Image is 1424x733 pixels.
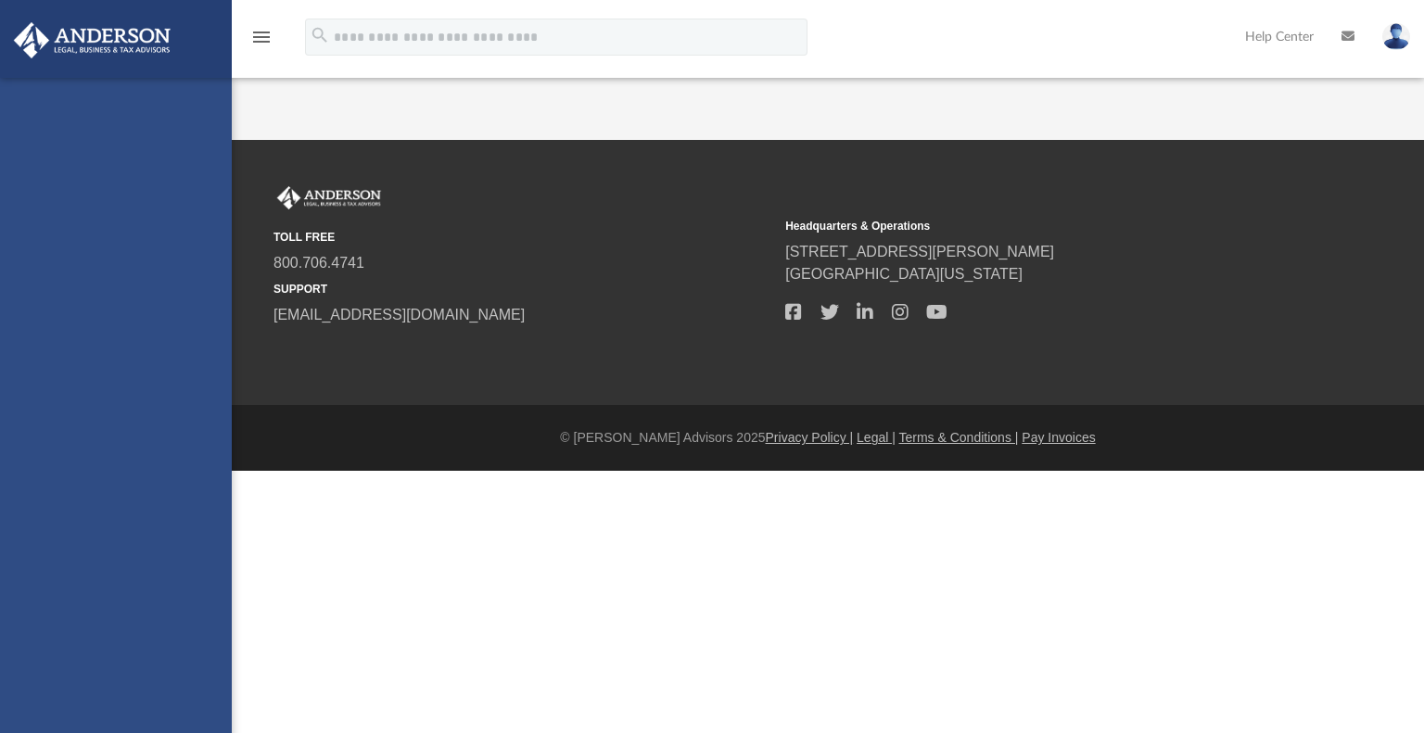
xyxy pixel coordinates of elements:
div: © [PERSON_NAME] Advisors 2025 [232,428,1424,448]
i: search [310,25,330,45]
small: Headquarters & Operations [785,218,1284,234]
img: User Pic [1382,23,1410,50]
a: Privacy Policy | [766,430,854,445]
small: SUPPORT [273,281,772,297]
img: Anderson Advisors Platinum Portal [8,22,176,58]
i: menu [250,26,273,48]
a: [GEOGRAPHIC_DATA][US_STATE] [785,266,1023,282]
a: Legal | [857,430,896,445]
a: 800.706.4741 [273,255,364,271]
a: [EMAIL_ADDRESS][DOMAIN_NAME] [273,307,525,322]
a: menu [250,35,273,48]
img: Anderson Advisors Platinum Portal [273,186,385,210]
a: Terms & Conditions | [899,430,1019,445]
a: [STREET_ADDRESS][PERSON_NAME] [785,244,1054,259]
a: Pay Invoices [1022,430,1095,445]
small: TOLL FREE [273,229,772,246]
